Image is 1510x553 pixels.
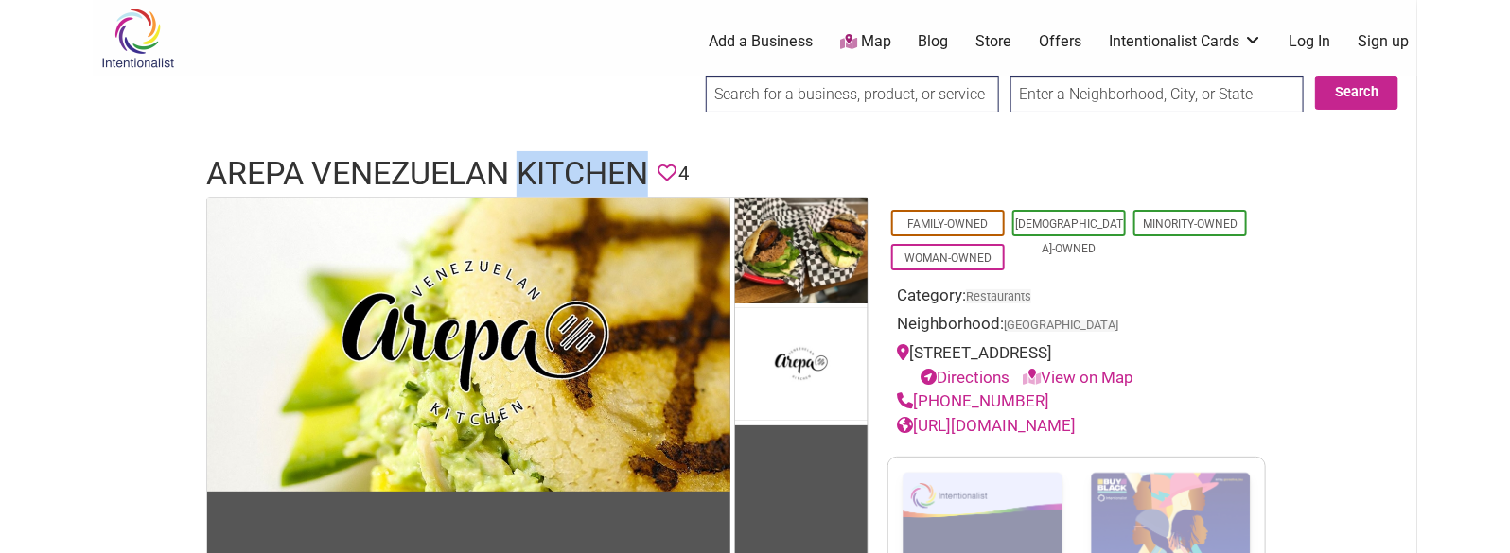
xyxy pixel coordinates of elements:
input: Search for a business, product, or service [706,76,999,112]
div: Neighborhood: [897,312,1256,341]
a: Sign up [1359,31,1410,52]
a: [URL][DOMAIN_NAME] [897,416,1076,435]
a: Add a Business [709,31,813,52]
a: View on Map [1023,368,1133,387]
a: Family-Owned [908,217,989,231]
img: Arepa Venezuelan Kitchen [207,198,730,492]
a: Blog [919,31,949,52]
a: Woman-Owned [904,251,992,265]
input: Enter a Neighborhood, City, or State [1010,76,1304,112]
a: Intentionalist Cards [1109,31,1262,52]
a: Store [975,31,1011,52]
a: Restaurants [966,289,1031,303]
img: Intentionalist [93,8,183,69]
a: [PHONE_NUMBER] [897,391,1049,410]
a: Directions [921,368,1010,387]
div: [STREET_ADDRESS] [897,341,1256,389]
a: [DEMOGRAPHIC_DATA]-Owned [1015,217,1123,255]
a: Log In [1290,31,1331,52]
span: 4 [678,159,689,188]
a: Minority-Owned [1143,217,1238,231]
span: [GEOGRAPHIC_DATA] [1004,320,1118,332]
a: Offers [1039,31,1081,52]
a: Map [840,31,891,53]
div: Category: [897,284,1256,313]
button: Search [1315,76,1398,110]
h1: Arepa Venezuelan Kitchen [206,151,648,197]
